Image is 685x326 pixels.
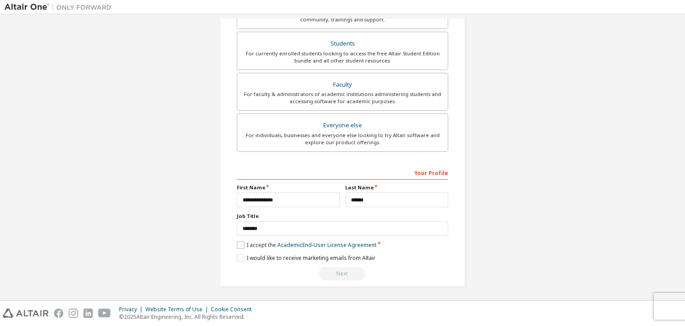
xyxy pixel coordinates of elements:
[243,79,442,91] div: Faculty
[243,91,442,105] div: For faculty & administrators of academic institutions administering students and accessing softwa...
[54,309,63,318] img: facebook.svg
[237,241,376,249] label: I accept the
[243,132,442,146] div: For individuals, businesses and everyone else looking to try Altair software and explore our prod...
[145,306,211,313] div: Website Terms of Use
[237,184,340,191] label: First Name
[211,306,257,313] div: Cookie Consent
[237,165,448,180] div: Your Profile
[119,306,145,313] div: Privacy
[345,184,448,191] label: Last Name
[119,313,257,321] p: © 2025 Altair Engineering, Inc. All Rights Reserved.
[237,213,448,220] label: Job Title
[237,254,376,262] label: I would like to receive marketing emails from Altair
[69,309,78,318] img: instagram.svg
[277,241,376,249] a: Academic End-User License Agreement
[243,50,442,64] div: For currently enrolled students looking to access the free Altair Student Edition bundle and all ...
[237,267,448,280] div: Read and acccept EULA to continue
[243,119,442,132] div: Everyone else
[3,309,49,318] img: altair_logo.svg
[4,3,116,12] img: Altair One
[83,309,93,318] img: linkedin.svg
[98,309,111,318] img: youtube.svg
[243,38,442,50] div: Students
